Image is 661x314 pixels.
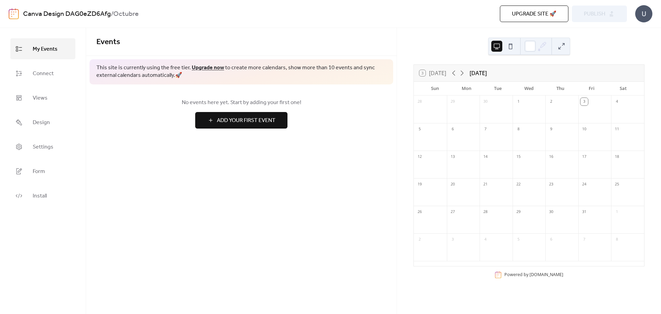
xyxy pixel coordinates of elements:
div: 6 [547,236,555,243]
a: [DOMAIN_NAME] [529,272,563,277]
b: / [111,8,113,21]
a: Settings [10,136,75,157]
div: 25 [613,181,621,188]
div: 5 [416,125,423,133]
div: 7 [482,125,489,133]
div: 13 [449,153,457,161]
span: Connect [33,68,54,79]
div: 4 [613,98,621,105]
span: Upgrade site 🚀 [512,10,556,18]
div: 29 [515,208,522,216]
a: Connect [10,63,75,84]
button: Add Your First Event [195,112,287,129]
div: 24 [580,181,588,188]
a: Upgrade now [192,62,224,73]
div: 31 [580,208,588,216]
b: Octubre [113,8,139,21]
a: My Events [10,38,75,59]
div: 28 [416,98,423,105]
div: 2 [547,98,555,105]
div: Thu [545,82,576,95]
div: U [635,5,652,22]
span: No events here yet. Start by adding your first one! [96,99,386,107]
div: 12 [416,153,423,161]
div: 22 [515,181,522,188]
img: logo [9,8,19,19]
span: Install [33,191,47,201]
span: Add Your First Event [217,117,275,125]
div: 27 [449,208,457,216]
div: 19 [416,181,423,188]
div: 9 [547,125,555,133]
div: 4 [482,236,489,243]
div: 10 [580,125,588,133]
span: Form [33,166,45,177]
span: Design [33,117,50,128]
div: 21 [482,181,489,188]
div: 29 [449,98,457,105]
span: Settings [33,142,53,152]
div: Mon [451,82,482,95]
span: This site is currently using the free tier. to create more calendars, show more than 10 events an... [96,64,386,80]
div: 5 [515,236,522,243]
button: Upgrade site 🚀 [500,6,568,22]
div: 18 [613,153,621,161]
a: Install [10,185,75,206]
a: Views [10,87,75,108]
div: 2 [416,236,423,243]
div: Sat [607,82,639,95]
a: Design [10,112,75,133]
div: 15 [515,153,522,161]
div: 30 [482,98,489,105]
div: 23 [547,181,555,188]
div: Tue [482,82,513,95]
div: Sun [419,82,451,95]
div: 17 [580,153,588,161]
div: 28 [482,208,489,216]
div: 7 [580,236,588,243]
div: Fri [576,82,607,95]
div: [DATE] [470,69,487,77]
div: Powered by [504,272,563,277]
div: 16 [547,153,555,161]
div: 8 [515,125,522,133]
div: 1 [515,98,522,105]
div: 6 [449,125,457,133]
div: 11 [613,125,621,133]
div: 30 [547,208,555,216]
span: Events [96,34,120,50]
div: 1 [613,208,621,216]
a: Add Your First Event [96,112,386,129]
a: Form [10,161,75,182]
div: 14 [482,153,489,161]
div: 3 [580,98,588,105]
div: Wed [513,82,545,95]
span: Views [33,93,48,103]
div: 26 [416,208,423,216]
div: 3 [449,236,457,243]
div: 8 [613,236,621,243]
a: Canva Design DAG0eZD6Afg [23,8,111,21]
span: My Events [33,44,57,54]
div: 20 [449,181,457,188]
